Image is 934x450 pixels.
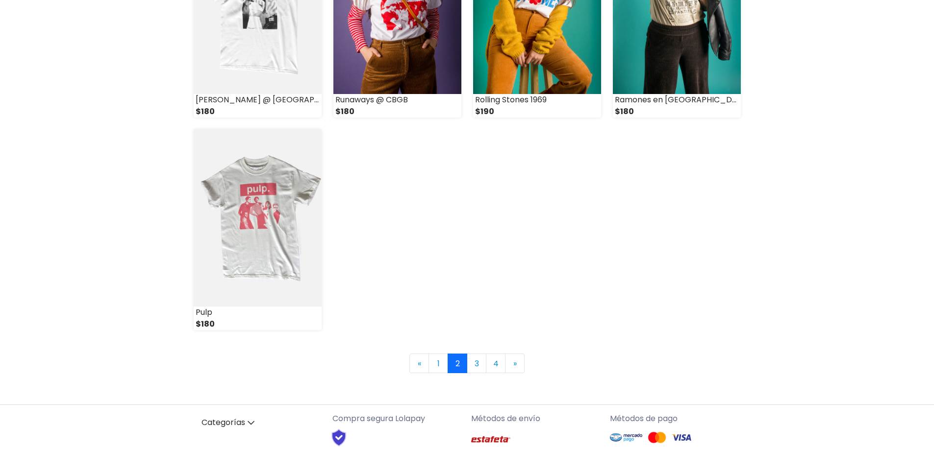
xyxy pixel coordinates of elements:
a: Pulp $180 [194,129,322,330]
a: Categorías [194,413,325,433]
div: Rolling Stones 1969 [473,94,601,106]
p: Métodos de pago [610,413,741,425]
div: Pulp [194,307,322,318]
img: small_1733612485784.jpeg [194,129,322,307]
a: 4 [486,354,505,373]
a: Previous [409,354,429,373]
div: Ramones en [GEOGRAPHIC_DATA] [613,94,741,106]
p: Métodos de envío [471,413,602,425]
img: Mastercard Logo [647,431,667,444]
div: Runaways @ CBGB [333,94,461,106]
span: » [513,358,517,369]
a: Next [505,354,525,373]
img: Shield Logo [323,428,355,447]
a: 1 [429,354,448,373]
div: $180 [194,106,322,118]
div: $180 [333,106,461,118]
img: Visa Logo [672,431,691,444]
a: 3 [467,354,486,373]
div: $180 [194,318,322,330]
a: 2 [448,354,467,373]
nav: Page navigation [194,354,741,373]
div: $180 [613,106,741,118]
p: Compra segura Lolapay [332,413,463,425]
img: Mercado Pago Logo [610,428,643,447]
div: $190 [473,106,601,118]
span: « [418,358,421,369]
div: [PERSON_NAME] @ [GEOGRAPHIC_DATA] [194,94,322,106]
